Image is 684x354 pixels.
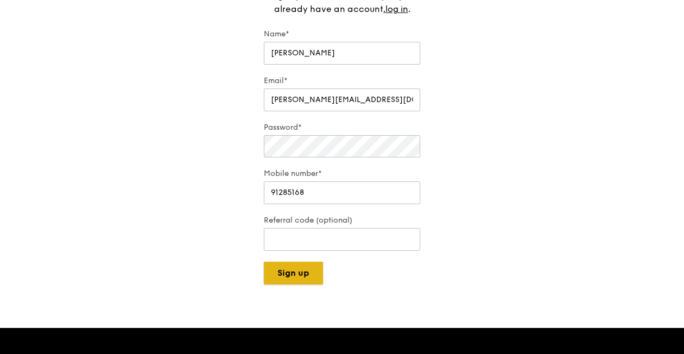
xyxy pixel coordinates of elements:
label: Password* [264,122,420,133]
a: log in [385,3,408,16]
label: Referral code (optional) [264,215,420,226]
label: Name* [264,29,420,40]
label: Mobile number* [264,168,420,179]
label: Email* [264,75,420,86]
button: Sign up [264,262,323,285]
span: . [408,4,410,14]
